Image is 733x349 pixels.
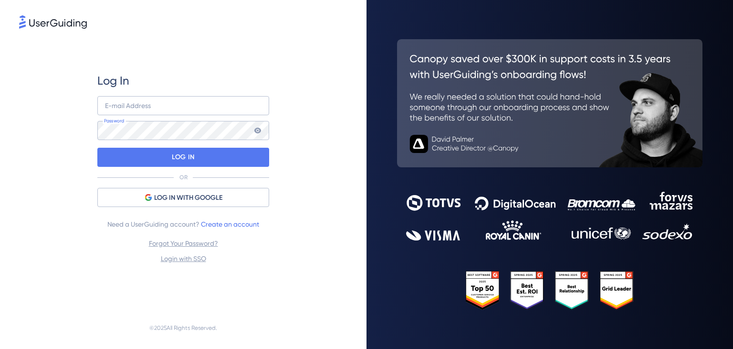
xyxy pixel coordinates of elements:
img: 8faab4ba6bc7696a72372aa768b0286c.svg [19,15,87,29]
p: LOG IN [172,150,194,165]
img: 9302ce2ac39453076f5bc0f2f2ca889b.svg [406,192,693,240]
span: Need a UserGuiding account? [107,218,259,230]
span: LOG IN WITH GOOGLE [154,192,222,204]
a: Login with SSO [161,255,206,262]
a: Forgot Your Password? [149,240,218,247]
span: Log In [97,73,129,88]
img: 25303e33045975176eb484905ab012ff.svg [466,271,634,309]
input: example@company.com [97,96,269,115]
a: Create an account [201,220,259,228]
p: OR [179,174,188,181]
img: 26c0aa7c25a843aed4baddd2b5e0fa68.svg [397,39,702,167]
span: © 2025 All Rights Reserved. [149,322,217,334]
